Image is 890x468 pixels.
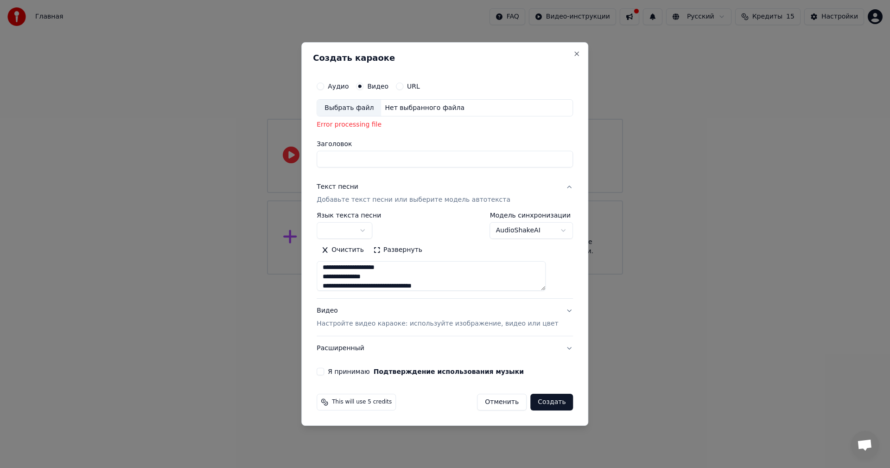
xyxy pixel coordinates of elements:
div: Текст песниДобавьте текст песни или выберите модель автотекста [317,212,573,298]
div: Нет выбранного файла [381,103,468,113]
label: Язык текста песни [317,212,381,218]
div: Видео [317,306,558,328]
p: Настройте видео караоке: используйте изображение, видео или цвет [317,319,558,328]
h2: Создать караоке [313,54,577,62]
button: Текст песниДобавьте текст песни или выберите модель автотекста [317,175,573,212]
label: URL [407,83,420,90]
div: Текст песни [317,183,358,192]
button: Отменить [477,394,527,410]
label: Аудио [328,83,349,90]
div: Error processing file [317,121,573,130]
label: Модель синхронизации [490,212,573,218]
button: ВидеоНастройте видео караоке: используйте изображение, видео или цвет [317,299,573,336]
label: Видео [367,83,388,90]
button: Я принимаю [374,368,524,375]
button: Очистить [317,243,369,257]
label: Заголовок [317,141,573,147]
p: Добавьте текст песни или выберите модель автотекста [317,196,510,205]
span: This will use 5 credits [332,398,392,406]
button: Развернуть [369,243,427,257]
button: Расширенный [317,336,573,360]
label: Я принимаю [328,368,524,375]
button: Создать [530,394,573,410]
div: Выбрать файл [317,100,381,116]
